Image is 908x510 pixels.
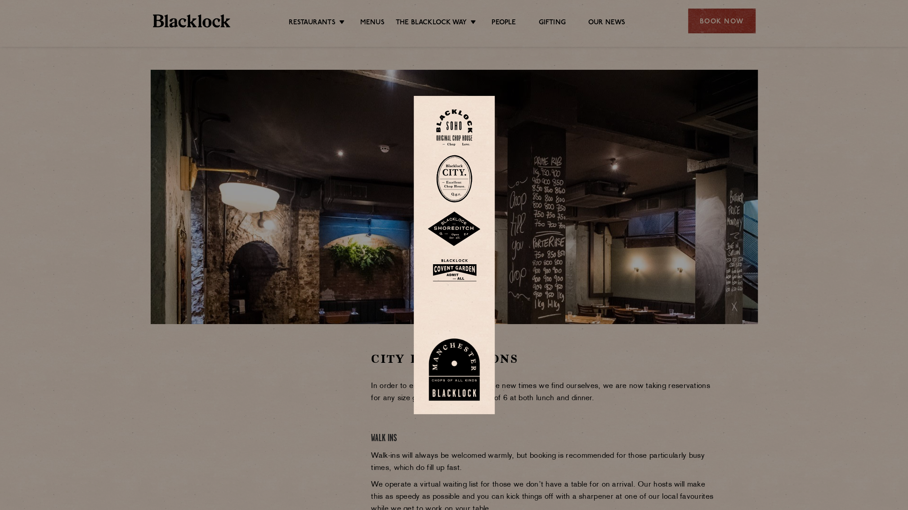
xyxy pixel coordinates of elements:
[427,248,481,277] img: BLA_1470_CoventGarden_Website_Solid.svg
[427,347,481,409] img: BL_Manchester_Logo-bleed.png
[436,147,472,194] img: City-stamp-default.svg
[436,101,472,138] img: Soho-stamp-default.svg
[427,203,481,239] img: Shoreditch-stamp-v2-default.svg
[427,285,481,338] img: BL_CW_Logo_Website.svg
